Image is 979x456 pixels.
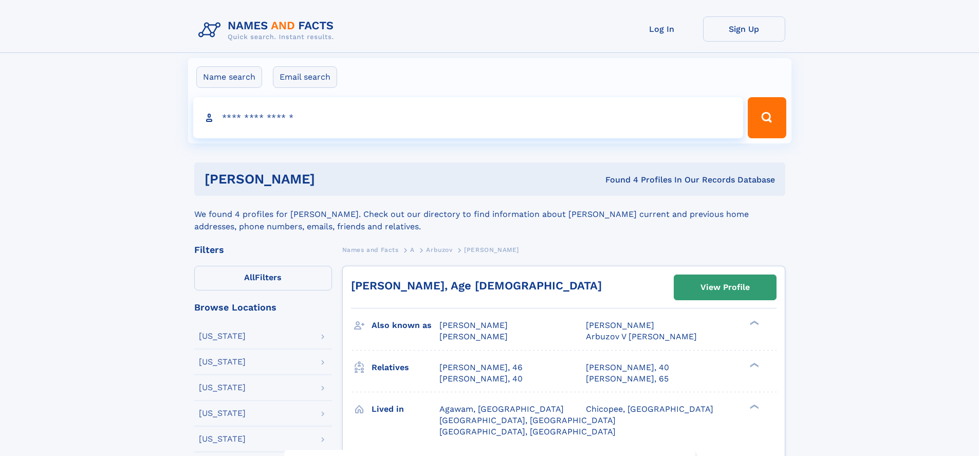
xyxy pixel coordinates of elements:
h3: Relatives [372,359,439,376]
span: All [244,272,255,282]
div: We found 4 profiles for [PERSON_NAME]. Check out our directory to find information about [PERSON_... [194,196,785,233]
a: [PERSON_NAME], 40 [439,373,523,385]
span: [PERSON_NAME] [439,332,508,341]
div: [US_STATE] [199,358,246,366]
div: Found 4 Profiles In Our Records Database [460,174,775,186]
img: Logo Names and Facts [194,16,342,44]
input: search input [193,97,744,138]
div: View Profile [700,276,750,299]
div: ❯ [747,361,760,368]
a: [PERSON_NAME], Age [DEMOGRAPHIC_DATA] [351,279,602,292]
a: View Profile [674,275,776,300]
h3: Also known as [372,317,439,334]
span: Agawam, [GEOGRAPHIC_DATA] [439,404,564,414]
button: Search Button [748,97,786,138]
a: [PERSON_NAME], 40 [586,362,669,373]
div: [US_STATE] [199,409,246,417]
span: [PERSON_NAME] [439,320,508,330]
a: Log In [621,16,703,42]
h3: Lived in [372,400,439,418]
span: [GEOGRAPHIC_DATA], [GEOGRAPHIC_DATA] [439,415,616,425]
div: [US_STATE] [199,435,246,443]
h1: [PERSON_NAME] [205,173,460,186]
div: Filters [194,245,332,254]
div: [US_STATE] [199,332,246,340]
span: A [410,246,415,253]
div: [US_STATE] [199,384,246,392]
a: Arbuzov [426,243,452,256]
span: Arbuzov [426,246,452,253]
div: ❯ [747,320,760,326]
span: Arbuzov V [PERSON_NAME] [586,332,697,341]
label: Name search [196,66,262,88]
a: [PERSON_NAME], 65 [586,373,669,385]
span: [PERSON_NAME] [464,246,519,253]
span: Chicopee, [GEOGRAPHIC_DATA] [586,404,713,414]
div: ❯ [747,403,760,410]
span: [PERSON_NAME] [586,320,654,330]
div: Browse Locations [194,303,332,312]
span: [GEOGRAPHIC_DATA], [GEOGRAPHIC_DATA] [439,427,616,436]
label: Filters [194,266,332,290]
a: Names and Facts [342,243,399,256]
a: [PERSON_NAME], 46 [439,362,523,373]
a: A [410,243,415,256]
label: Email search [273,66,337,88]
a: Sign Up [703,16,785,42]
